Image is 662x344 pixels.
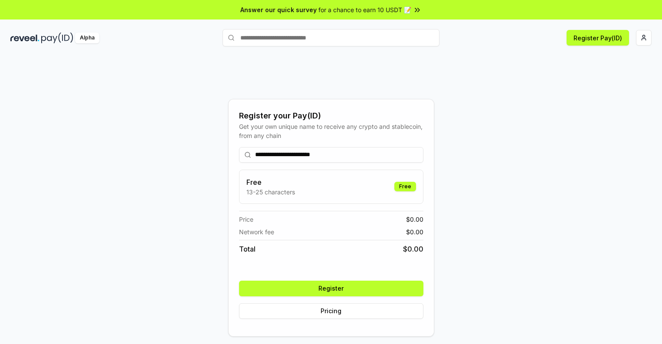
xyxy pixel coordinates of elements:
[239,281,423,296] button: Register
[10,33,39,43] img: reveel_dark
[403,244,423,254] span: $ 0.00
[239,110,423,122] div: Register your Pay(ID)
[41,33,73,43] img: pay_id
[567,30,629,46] button: Register Pay(ID)
[239,122,423,140] div: Get your own unique name to receive any crypto and stablecoin, from any chain
[318,5,411,14] span: for a chance to earn 10 USDT 📝
[394,182,416,191] div: Free
[239,227,274,236] span: Network fee
[240,5,317,14] span: Answer our quick survey
[239,244,256,254] span: Total
[239,215,253,224] span: Price
[406,215,423,224] span: $ 0.00
[246,177,295,187] h3: Free
[239,303,423,319] button: Pricing
[406,227,423,236] span: $ 0.00
[75,33,99,43] div: Alpha
[246,187,295,197] p: 13-25 characters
